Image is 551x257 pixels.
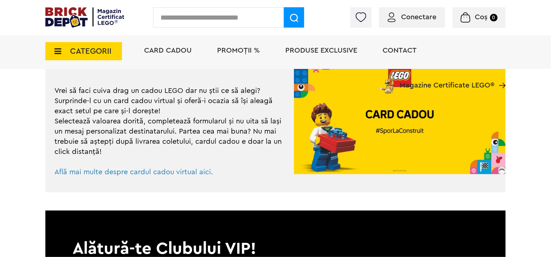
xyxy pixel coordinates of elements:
[490,14,498,21] small: 0
[144,47,192,54] a: Card Cadou
[217,47,260,54] a: PROMOȚII %
[70,47,111,55] span: CATEGORII
[388,13,436,21] a: Conectare
[475,13,488,21] span: Coș
[285,47,357,54] a: Produse exclusive
[400,72,494,89] span: Magazine Certificate LEGO®
[54,168,213,176] a: Află mai multe despre cardul cadou virtual aici.
[54,86,285,167] p: Vrei să faci cuiva drag un cadou LEGO dar nu știi ce să alegi? Surprinde-l cu un card cadou virtu...
[401,13,436,21] span: Conectare
[494,72,506,79] a: Magazine Certificate LEGO®
[383,47,417,54] a: Contact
